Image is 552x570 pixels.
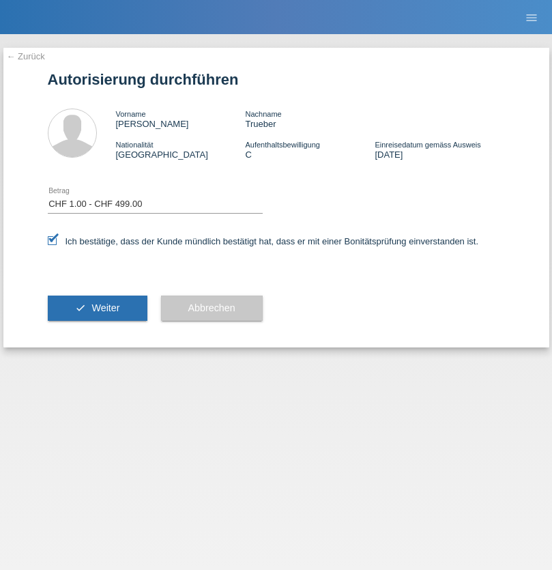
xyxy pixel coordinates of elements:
[161,296,263,322] button: Abbrechen
[48,71,505,88] h1: Autorisierung durchführen
[116,141,154,149] span: Nationalität
[245,110,281,118] span: Nachname
[91,302,119,313] span: Weiter
[245,109,375,129] div: Trueber
[48,296,147,322] button: check Weiter
[116,139,246,160] div: [GEOGRAPHIC_DATA]
[188,302,235,313] span: Abbrechen
[245,139,375,160] div: C
[7,51,45,61] a: ← Zurück
[375,141,480,149] span: Einreisedatum gemäss Ausweis
[375,139,504,160] div: [DATE]
[75,302,86,313] i: check
[518,13,545,21] a: menu
[116,110,146,118] span: Vorname
[116,109,246,129] div: [PERSON_NAME]
[48,236,479,246] label: Ich bestätige, dass der Kunde mündlich bestätigt hat, dass er mit einer Bonitätsprüfung einversta...
[245,141,319,149] span: Aufenthaltsbewilligung
[525,11,538,25] i: menu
